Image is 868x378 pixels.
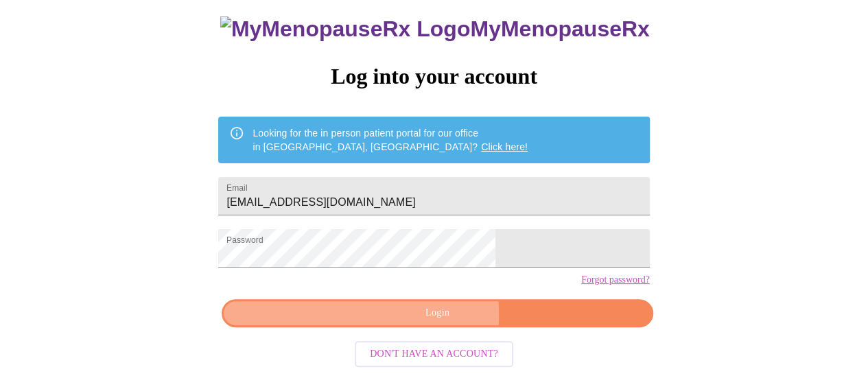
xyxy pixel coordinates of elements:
[370,346,498,363] span: Don't have an account?
[222,299,653,327] button: Login
[351,347,517,359] a: Don't have an account?
[481,141,528,152] a: Click here!
[220,16,470,42] img: MyMenopauseRx Logo
[218,64,649,89] h3: Log into your account
[237,305,637,322] span: Login
[253,121,528,159] div: Looking for the in person patient portal for our office in [GEOGRAPHIC_DATA], [GEOGRAPHIC_DATA]?
[220,16,650,42] h3: MyMenopauseRx
[355,341,513,368] button: Don't have an account?
[581,274,650,285] a: Forgot password?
